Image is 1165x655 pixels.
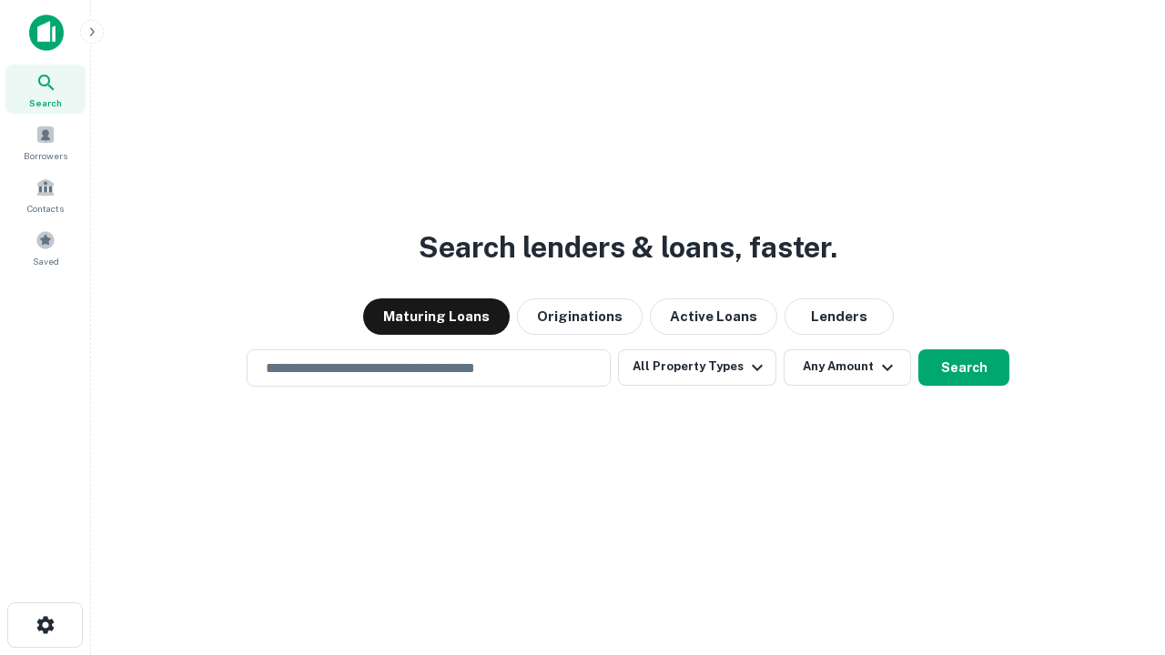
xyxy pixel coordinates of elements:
[5,65,86,114] a: Search
[5,223,86,272] a: Saved
[517,298,643,335] button: Originations
[650,298,777,335] button: Active Loans
[29,15,64,51] img: capitalize-icon.png
[784,349,911,386] button: Any Amount
[24,148,67,163] span: Borrowers
[618,349,776,386] button: All Property Types
[27,201,64,216] span: Contacts
[419,226,837,269] h3: Search lenders & loans, faster.
[785,298,894,335] button: Lenders
[1074,509,1165,597] iframe: Chat Widget
[33,254,59,268] span: Saved
[5,170,86,219] a: Contacts
[29,96,62,110] span: Search
[363,298,510,335] button: Maturing Loans
[918,349,1009,386] button: Search
[5,117,86,166] a: Borrowers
